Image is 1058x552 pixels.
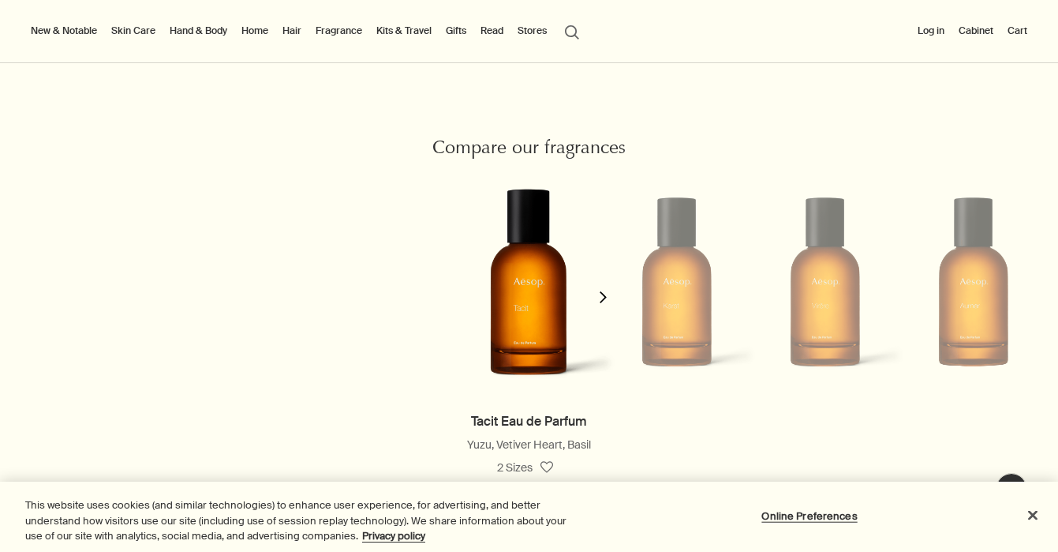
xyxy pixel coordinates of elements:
span: 2 Sizes [497,460,533,475]
a: Gifts [443,21,469,40]
button: Log in [914,21,948,40]
button: Online Preferences, Opens the preference center dialog [761,500,859,531]
a: Fragrance [312,21,365,40]
div: This website uses cookies (and similar technologies) to enhance user experience, for advertising,... [25,498,582,544]
button: Open search [558,16,586,46]
a: Hair [279,21,305,40]
a: Tacit Eau de Parfum [471,413,587,430]
button: New & Notable [28,21,100,40]
a: Cabinet [955,21,996,40]
button: Close [1015,498,1050,532]
button: Stores [514,21,550,40]
button: Live Assistance [996,473,1027,505]
a: Home [238,21,271,40]
a: Read [477,21,507,40]
button: next [588,164,619,411]
button: Save to cabinet [533,453,561,482]
a: Kits & Travel [373,21,435,40]
img: Tacit Eau de Parfum in an Amber bottle. [442,144,616,420]
a: More information about your privacy, opens in a new tab [362,529,425,543]
button: Cart [1004,21,1030,40]
a: Hand & Body [166,21,230,40]
a: Skin Care [108,21,159,40]
div: Yuzu, Vetiver Heart, Basil [16,436,1042,455]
